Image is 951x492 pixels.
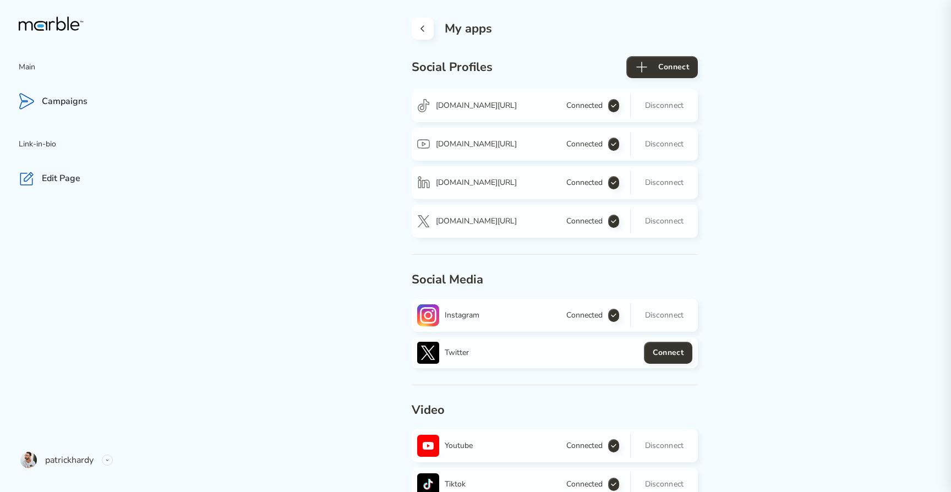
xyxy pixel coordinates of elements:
p: Connected [566,138,608,151]
h2: Social Media [412,271,483,288]
button: Disconnect [642,95,687,117]
p: Main [19,61,158,74]
button: Disconnect [642,133,687,155]
p: Edit Page [42,173,80,184]
button: Disconnect [642,435,687,457]
p: Connected [566,215,608,228]
p: Disconnect [645,478,684,491]
h4: Connect [658,61,689,74]
p: Connected [566,176,608,189]
p: Connected [566,99,608,112]
button: Disconnect [642,304,687,326]
p: Disconnect [645,215,684,228]
p: [DOMAIN_NAME][URL] [430,99,517,112]
p: twitter [439,346,469,359]
p: patrickhardy [45,453,94,467]
p: Connected [566,478,608,491]
p: [DOMAIN_NAME][URL] [430,138,517,151]
h4: Connect [653,346,684,359]
p: [DOMAIN_NAME][URL] [430,215,517,228]
button: Disconnect [642,172,687,194]
p: tiktok [439,478,466,491]
p: Connected [566,309,608,322]
h2: Video [412,402,445,418]
p: Disconnect [645,138,684,151]
button: Connect [644,342,692,364]
p: Link-in-bio [19,138,158,151]
button: Connect [626,56,698,78]
p: Disconnect [645,439,684,452]
p: youtube [439,439,473,452]
h2: Social Profiles [412,59,493,75]
p: Disconnect [645,309,684,322]
p: instagram [439,309,479,322]
p: Campaigns [42,96,88,107]
p: Disconnect [645,99,684,112]
p: [DOMAIN_NAME][URL] [430,176,517,189]
p: Connected [566,439,608,452]
p: Disconnect [645,176,684,189]
button: Disconnect [642,210,687,232]
h2: My apps [445,20,492,37]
